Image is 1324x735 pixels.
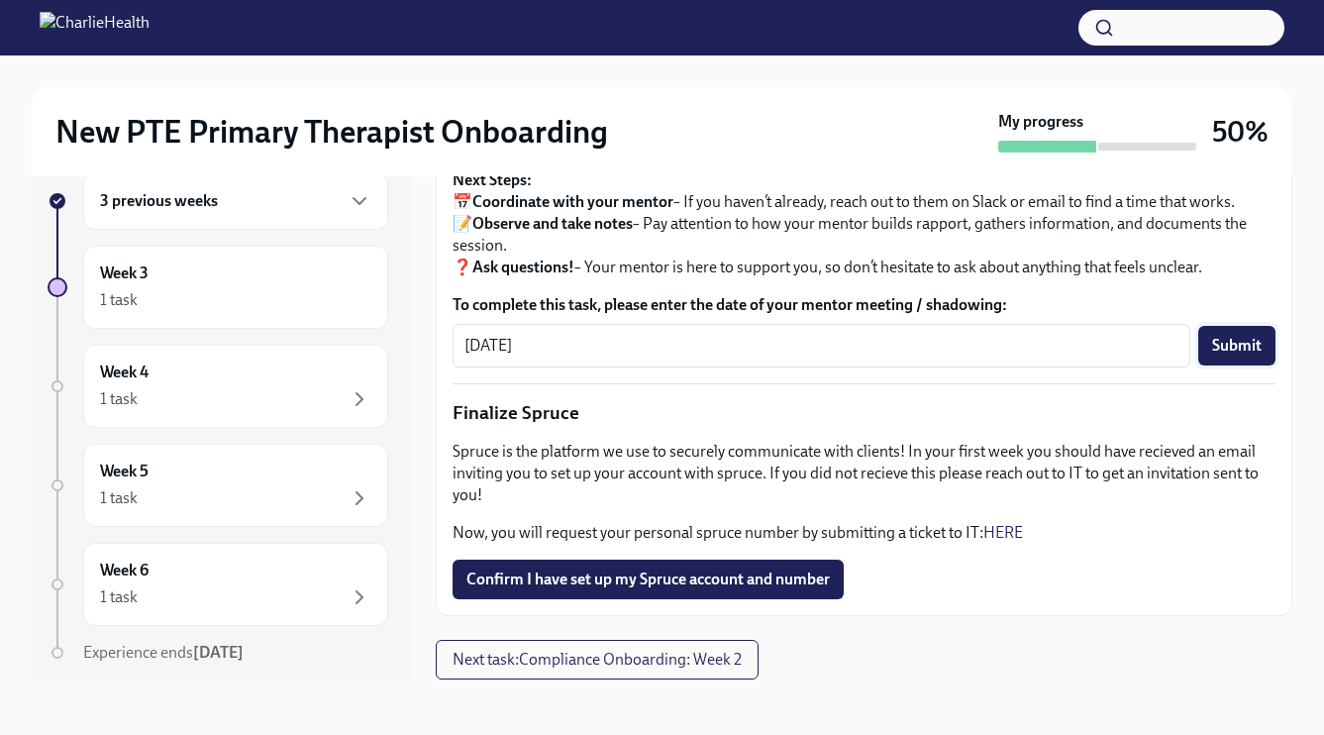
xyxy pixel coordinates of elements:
strong: [DATE] [193,643,244,662]
a: Week 61 task [48,543,388,626]
div: 1 task [100,586,138,608]
h6: Week 3 [100,262,149,284]
h6: Week 6 [100,560,149,581]
textarea: [DATE] [464,334,1178,358]
strong: Coordinate with your mentor [472,192,673,211]
h6: 3 previous weeks [100,190,218,212]
img: CharlieHealth [40,12,150,44]
button: Submit [1198,326,1275,366]
div: 1 task [100,487,138,509]
p: Now, you will request your personal spruce number by submitting a ticket to IT: [453,522,1275,544]
h3: 50% [1212,114,1269,150]
label: To complete this task, please enter the date of your mentor meeting / shadowing: [453,294,1275,316]
p: 📅 – If you haven’t already, reach out to them on Slack or email to find a time that works. 📝 – Pa... [453,169,1275,278]
span: Experience ends [83,643,244,662]
div: 3 previous weeks [83,172,388,230]
strong: My progress [998,111,1083,133]
strong: Ask questions! [472,258,574,276]
span: Next task : Compliance Onboarding: Week 2 [453,650,742,670]
a: Week 31 task [48,246,388,329]
span: Confirm I have set up my Spruce account and number [466,570,830,589]
a: Week 41 task [48,345,388,428]
div: 1 task [100,289,138,311]
a: HERE [983,523,1023,542]
div: 1 task [100,388,138,410]
a: Week 51 task [48,444,388,527]
h2: New PTE Primary Therapist Onboarding [55,112,608,152]
h6: Week 5 [100,461,149,482]
button: Next task:Compliance Onboarding: Week 2 [436,640,759,680]
strong: Next Steps: [453,170,532,189]
strong: Observe and take notes [472,214,633,233]
p: Spruce is the platform we use to securely communicate with clients! In your first week you should... [453,441,1275,506]
span: Submit [1212,336,1262,356]
button: Confirm I have set up my Spruce account and number [453,560,844,599]
p: Finalize Spruce [453,400,1275,426]
h6: Week 4 [100,362,149,383]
